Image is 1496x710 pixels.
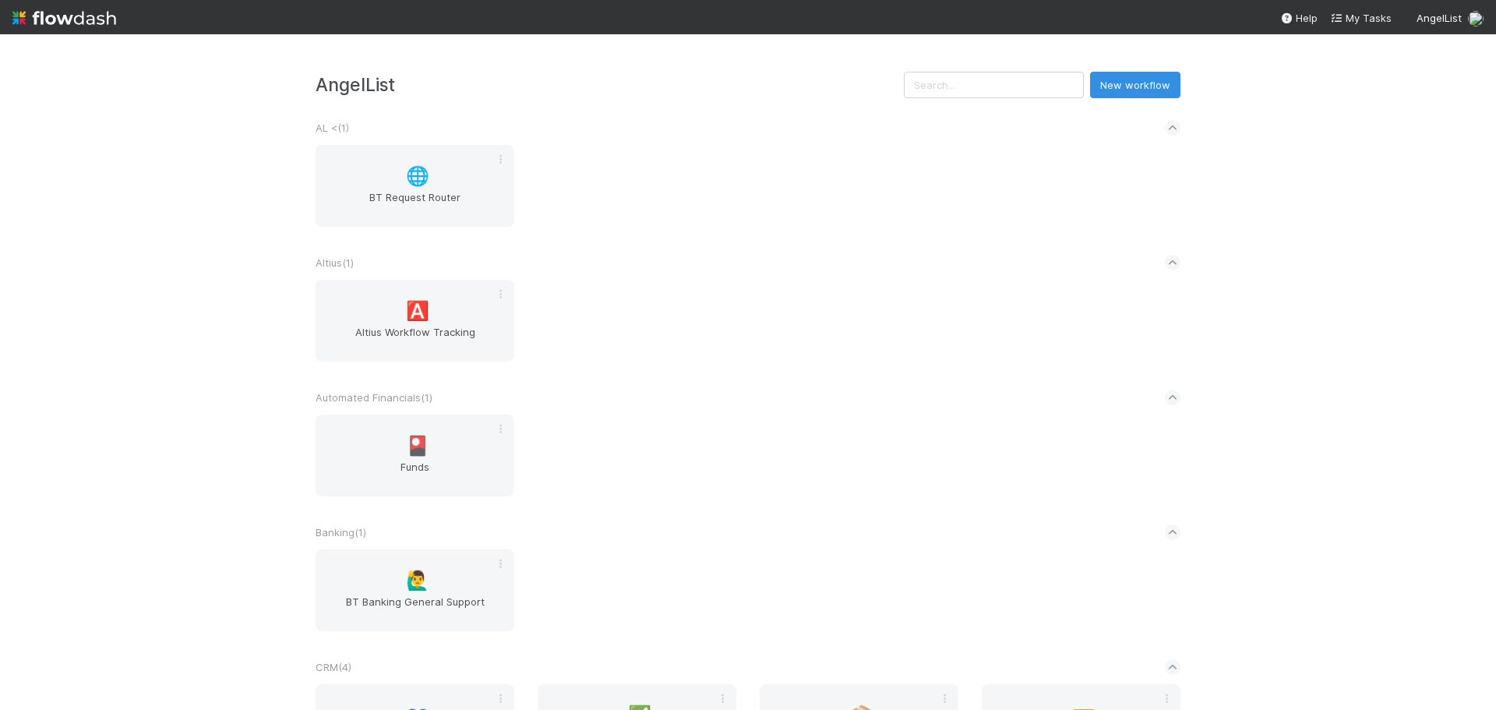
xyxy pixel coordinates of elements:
span: 🎴 [406,436,429,456]
a: 🎴Funds [316,415,514,496]
span: CRM ( 4 ) [316,661,351,673]
a: 🙋‍♂️BT Banking General Support [316,549,514,631]
img: logo-inverted-e16ddd16eac7371096b0.svg [12,5,116,31]
span: 🌐 [406,166,429,186]
input: Search... [904,72,1084,98]
span: 🙋‍♂️ [406,570,429,591]
span: My Tasks [1330,12,1392,24]
img: avatar_030f5503-c087-43c2-95d1-dd8963b2926c.png [1468,11,1484,26]
a: 🌐BT Request Router [316,145,514,227]
div: Help [1280,10,1318,26]
h3: AngelList [316,74,904,95]
a: My Tasks [1330,10,1392,26]
span: 🅰️ [406,301,429,321]
span: Funds [322,459,508,490]
span: BT Request Router [322,189,508,221]
span: BT Banking General Support [322,594,508,625]
span: Banking ( 1 ) [316,526,366,539]
span: AngelList [1417,12,1462,24]
span: Altius Workflow Tracking [322,324,508,355]
a: 🅰️Altius Workflow Tracking [316,280,514,362]
span: AL < ( 1 ) [316,122,349,134]
button: New workflow [1090,72,1180,98]
span: Automated Financials ( 1 ) [316,391,432,404]
span: Altius ( 1 ) [316,256,354,269]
